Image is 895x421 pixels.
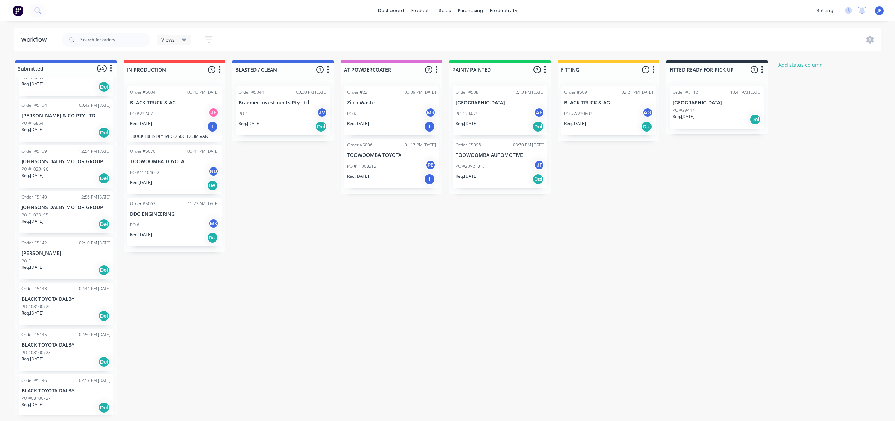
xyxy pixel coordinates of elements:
p: PO #29447 [673,107,695,114]
div: MS [208,218,219,229]
p: PO #08100728 [21,349,51,356]
div: Order #514202:10 PM [DATE][PERSON_NAME]PO #Req.[DATE]Del [19,237,113,279]
p: [GEOGRAPHIC_DATA] [456,100,544,106]
p: BLACK TRUCK & AG [564,100,653,106]
div: Order #5044 [239,89,264,96]
p: Braemer Investments Pty Ltd [239,100,327,106]
div: JF [534,160,544,170]
div: Order #5134 [21,102,47,109]
div: productivity [487,5,521,16]
div: PB [425,160,436,170]
div: 11:22 AM [DATE] [187,201,219,207]
div: Order #504403:30 PM [DATE]Braemer Investments Pty LtdPO #JMReq.[DATE]Del [236,86,330,135]
p: BLACK TRUCK & AG [130,100,219,106]
p: TOOWOOMBA TOYOTA [130,159,219,165]
img: Factory [13,5,23,16]
p: PO #08100727 [21,395,51,402]
a: dashboard [375,5,408,16]
div: Order #500601:17 PM [DATE]TOOWOOMBA TOYOTAPO #11008212PBReq.[DATE]I [344,139,439,188]
div: Order #514012:56 PM [DATE]JOHNSONS DALBY MOTOR GROUPPO #1023195Req.[DATE]Del [19,191,113,233]
p: PO #227451 [130,111,154,117]
button: Add status column [775,60,827,69]
div: Order #509803:30 PM [DATE]TOOWOOMBA AUTOMOTIVEPO #20V21818JFReq.[DATE]Del [453,139,547,188]
span: Views [161,36,175,43]
p: BLACK TOYOTA DALBY [21,342,110,348]
p: Req. [DATE] [21,81,43,87]
div: Del [207,180,218,191]
div: AB [534,107,544,118]
div: Del [532,121,544,132]
p: PO # [130,222,140,228]
div: 12:13 PM [DATE] [513,89,544,96]
p: Req. [DATE] [21,356,43,362]
div: Order #5098 [456,142,481,148]
div: 03:41 PM [DATE] [187,148,219,154]
div: Order #508112:13 PM [DATE][GEOGRAPHIC_DATA]PO #29452ABReq.[DATE]Del [453,86,547,135]
div: Order #513912:54 PM [DATE]JOHNSONS DALBY MOTOR GROUPPO #1023196Req.[DATE]Del [19,145,113,188]
span: JF [878,7,881,14]
div: 03:30 PM [DATE] [296,89,327,96]
p: PO #11104692 [130,170,159,176]
p: JOHNSONS DALBY MOTOR GROUP [21,205,110,210]
p: Req. [DATE] [347,121,369,127]
p: Req. [DATE] [456,173,477,179]
div: 03:43 PM [DATE] [187,89,219,96]
div: Order #22 [347,89,368,96]
p: Req. [DATE] [21,127,43,133]
p: Req. [DATE] [239,121,260,127]
p: Req. [DATE] [347,173,369,179]
div: Order #514602:57 PM [DATE]BLACK TOYOTA DALBYPO #08100727Req.[DATE]Del [19,374,113,417]
div: Order #5091 [564,89,590,96]
div: Del [749,114,761,125]
p: BLACK TOYOTA DALBY [21,296,110,302]
div: Del [641,121,652,132]
div: JM [317,107,327,118]
div: Order #5142 [21,240,47,246]
p: PO # [347,111,357,117]
div: Del [207,232,218,243]
div: Order #5143 [21,286,47,292]
div: Order #5070 [130,148,155,154]
div: 03:30 PM [DATE] [513,142,544,148]
div: 01:17 PM [DATE] [405,142,436,148]
div: 02:21 PM [DATE] [622,89,653,96]
p: Req. [DATE] [673,114,695,120]
div: Order #5112 [673,89,698,96]
p: TRUCK FREINDLY IVECO 50C 12.3M VAN [130,134,219,139]
p: Req. [DATE] [130,179,152,186]
div: 02:50 PM [DATE] [79,331,110,338]
div: 02:57 PM [DATE] [79,377,110,384]
div: Order #514502:50 PM [DATE]BLACK TOYOTA DALBYPO #08100728Req.[DATE]Del [19,329,113,371]
div: Del [315,121,327,132]
div: Order #514302:44 PM [DATE]BLACK TOYOTA DALBYPO #08100726Req.[DATE]Del [19,283,113,325]
div: Del [98,310,110,322]
p: TOOWOOMBA AUTOMOTIVE [456,152,544,158]
div: Order #5139 [21,148,47,154]
div: MS [425,107,436,118]
p: PO #20V21818 [456,163,485,170]
div: I [424,173,435,185]
p: PO #W229602 [564,111,592,117]
div: 02:44 PM [DATE] [79,286,110,292]
div: Del [98,264,110,276]
div: Order #5062 [130,201,155,207]
p: PO #1023195 [21,212,48,218]
p: [PERSON_NAME] [21,250,110,256]
div: Order #5146 [21,377,47,384]
p: PO #08100726 [21,304,51,310]
div: 12:54 PM [DATE] [79,148,110,154]
p: Zilch Waste [347,100,436,106]
div: Order #507003:41 PM [DATE]TOOWOOMBA TOYOTAPO #11104692NDReq.[DATE]Del [127,145,222,194]
div: Order #5140 [21,194,47,200]
p: Req. [DATE] [21,310,43,316]
div: Del [98,81,110,92]
p: Req. [DATE] [21,218,43,225]
div: AG [642,107,653,118]
div: settings [813,5,839,16]
p: Req. [DATE] [21,172,43,179]
p: PO # [239,111,248,117]
p: Req. [DATE] [130,121,152,127]
div: I [207,121,218,132]
div: Order #511210:41 AM [DATE][GEOGRAPHIC_DATA]PO #29447Req.[DATE]Del [670,86,764,129]
p: DDC ENGINEERING [130,211,219,217]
